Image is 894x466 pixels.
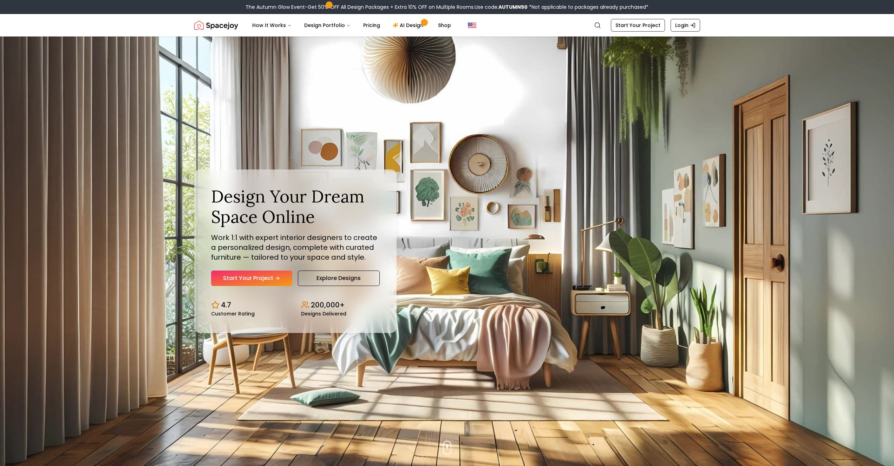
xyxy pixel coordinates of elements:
[528,4,648,11] span: *Not applicable to packages already purchased*
[298,271,380,286] a: Explore Designs
[246,4,648,11] div: The Autumn Glow Event-Get 50% OFF All Design Packages + Extra 10% OFF on Multiple Rooms.
[498,4,528,11] b: AUTUMN50
[211,186,380,227] h1: Design Your Dream Space Online
[311,300,345,310] p: 200,000+
[221,300,231,310] p: 4.7
[358,18,386,32] a: Pricing
[299,18,356,32] button: Design Portfolio
[211,294,380,316] div: Design stats
[387,18,431,32] a: AI Design
[211,311,255,316] small: Customer Rating
[475,4,528,11] span: Use code:
[301,311,346,316] small: Designs Delivered
[432,18,457,32] a: Shop
[194,18,238,32] img: Spacejoy Logo
[194,18,238,32] a: Spacejoy
[611,19,665,32] a: Start Your Project
[671,19,700,32] a: Login
[211,271,292,286] a: Start Your Project
[211,233,380,262] p: Work 1:1 with expert interior designers to create a personalized design, complete with curated fu...
[468,21,476,29] img: United States
[247,18,457,32] nav: Main
[247,18,297,32] button: How It Works
[194,14,700,36] nav: Global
